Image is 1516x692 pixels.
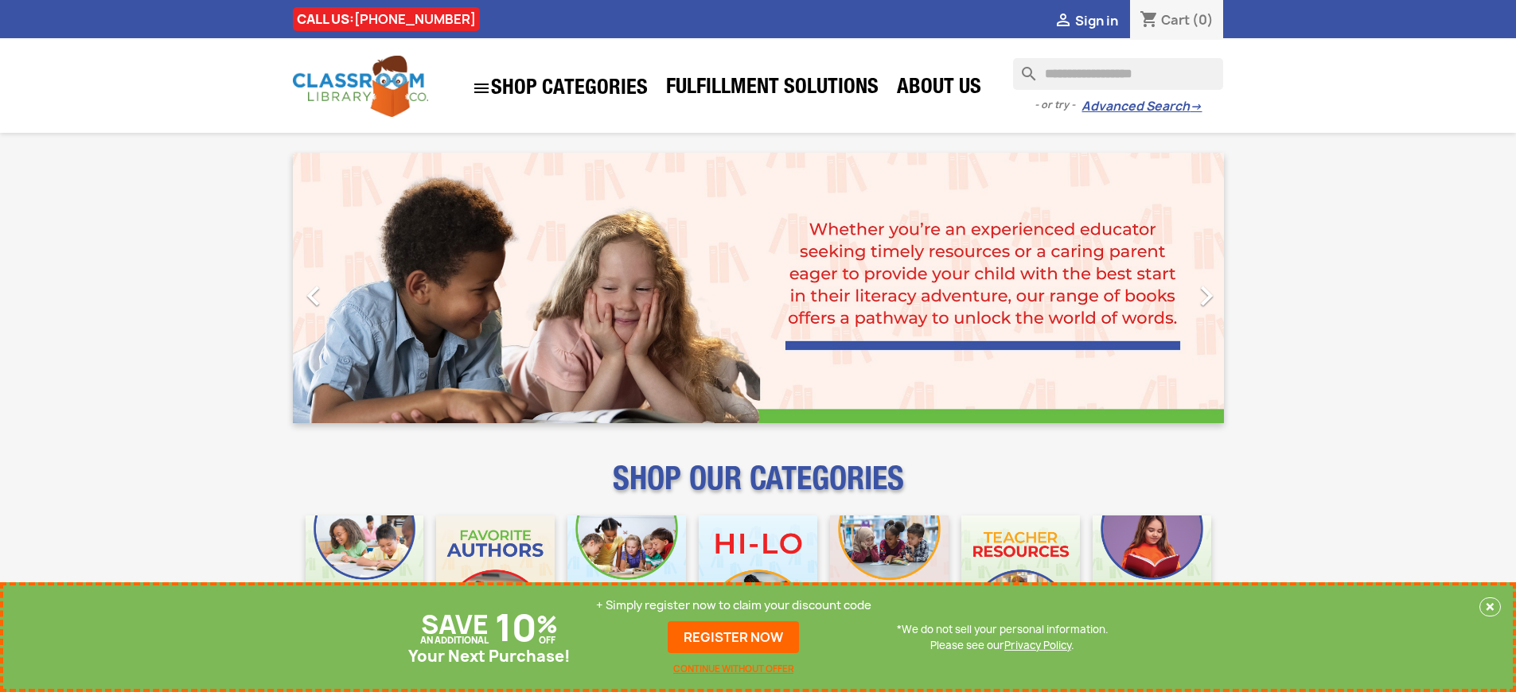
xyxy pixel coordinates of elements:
ul: Carousel container [293,153,1224,423]
div: CALL US: [293,7,480,31]
i:  [1187,276,1226,316]
a: Advanced Search→ [1081,99,1202,115]
img: CLC_Bulk_Mobile.jpg [306,515,424,634]
img: CLC_Teacher_Resources_Mobile.jpg [961,515,1080,634]
span: Sign in [1075,12,1118,29]
a:  Sign in [1054,12,1118,29]
a: Next [1084,153,1224,423]
img: CLC_Phonics_And_Decodables_Mobile.jpg [567,515,686,634]
i:  [472,79,491,98]
i: shopping_cart [1140,11,1159,30]
a: SHOP CATEGORIES [464,71,656,106]
img: Classroom Library Company [293,56,428,117]
p: SHOP OUR CATEGORIES [293,474,1224,503]
span: → [1190,99,1202,115]
i: search [1013,58,1032,77]
img: CLC_Dyslexia_Mobile.jpg [1093,515,1211,634]
img: CLC_HiLo_Mobile.jpg [699,515,817,634]
input: Search [1013,58,1223,90]
i:  [294,276,333,316]
a: Fulfillment Solutions [658,73,887,105]
a: About Us [889,73,989,105]
img: CLC_Fiction_Nonfiction_Mobile.jpg [830,515,949,634]
span: (0) [1192,11,1214,29]
a: [PHONE_NUMBER] [354,10,476,28]
a: Previous [293,153,433,423]
img: CLC_Favorite_Authors_Mobile.jpg [436,515,555,634]
span: Cart [1161,11,1190,29]
i:  [1054,12,1073,31]
span: - or try - [1035,97,1081,113]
